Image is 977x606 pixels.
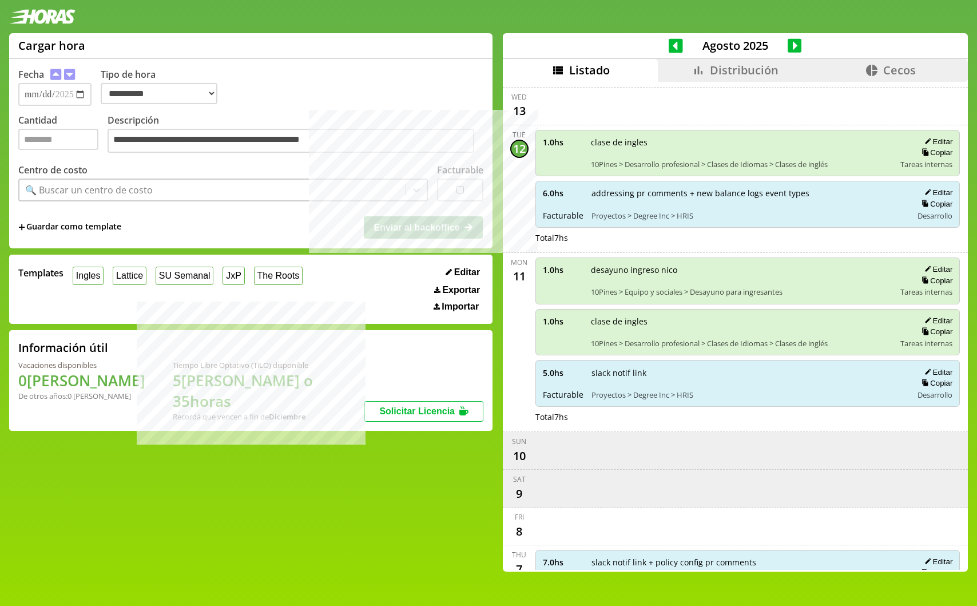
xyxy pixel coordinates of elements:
[510,522,529,540] div: 8
[535,411,960,422] div: Total 7 hs
[442,285,480,295] span: Exportar
[591,287,893,297] span: 10Pines > Equipo y sociales > Desayuno para ingresantes
[510,140,529,158] div: 12
[591,264,893,275] span: desayuno ingreso nico
[18,129,98,150] input: Cantidad
[18,164,88,176] label: Centro de costo
[535,232,960,243] div: Total 7 hs
[510,560,529,578] div: 7
[591,390,905,400] span: Proyectos > Degree Inc > HRIS
[18,267,63,279] span: Templates
[223,267,244,284] button: JxP
[173,360,364,370] div: Tiempo Libre Optativo (TiLO) disponible
[591,367,905,378] span: slack notif link
[921,137,952,146] button: Editar
[515,512,524,522] div: Fri
[591,137,893,148] span: clase de ingles
[510,446,529,465] div: 10
[591,338,893,348] span: 10Pines > Desarrollo profesional > Clases de Idiomas > Clases de inglés
[591,316,893,327] span: clase de ingles
[379,406,455,416] span: Solicitar Licencia
[108,114,483,156] label: Descripción
[569,62,610,78] span: Listado
[591,188,905,199] span: addressing pr comments + new balance logs event types
[921,188,952,197] button: Editar
[513,474,526,484] div: Sat
[918,199,952,209] button: Copiar
[543,557,583,568] span: 7.0 hs
[918,568,952,578] button: Copiar
[921,264,952,274] button: Editar
[900,287,952,297] span: Tareas internas
[543,210,583,221] span: Facturable
[512,437,526,446] div: Sun
[883,62,916,78] span: Cecos
[918,211,952,221] span: Desarrollo
[73,267,104,284] button: Ingles
[9,9,76,24] img: logotipo
[543,264,583,275] span: 1.0 hs
[18,68,44,81] label: Fecha
[454,267,480,278] span: Editar
[710,62,779,78] span: Distribución
[918,378,952,388] button: Copiar
[510,267,529,286] div: 11
[108,129,474,153] textarea: Descripción
[18,221,121,233] span: +Guardar como template
[543,316,583,327] span: 1.0 hs
[511,92,527,102] div: Wed
[918,276,952,286] button: Copiar
[437,164,483,176] label: Facturable
[18,360,145,370] div: Vacaciones disponibles
[591,159,893,169] span: 10Pines > Desarrollo profesional > Clases de Idiomas > Clases de inglés
[18,370,145,391] h1: 0 [PERSON_NAME]
[364,401,483,422] button: Solicitar Licencia
[442,267,483,278] button: Editar
[113,267,146,284] button: Lattice
[591,557,905,568] span: slack notif link + policy config pr comments
[512,550,526,560] div: Thu
[900,159,952,169] span: Tareas internas
[431,284,483,296] button: Exportar
[513,130,526,140] div: Tue
[25,184,153,196] div: 🔍 Buscar un centro de costo
[442,302,479,312] span: Importar
[101,83,217,104] select: Tipo de hora
[18,221,25,233] span: +
[918,327,952,336] button: Copiar
[18,391,145,401] div: De otros años: 0 [PERSON_NAME]
[591,211,905,221] span: Proyectos > Degree Inc > HRIS
[683,38,788,53] span: Agosto 2025
[156,267,213,284] button: SU Semanal
[921,367,952,377] button: Editar
[510,484,529,502] div: 9
[543,137,583,148] span: 1.0 hs
[921,316,952,326] button: Editar
[511,258,527,267] div: Mon
[543,389,583,400] span: Facturable
[921,557,952,567] button: Editar
[18,340,108,355] h2: Información útil
[503,82,968,570] div: scrollable content
[173,370,364,411] h1: 5 [PERSON_NAME] o 35 horas
[543,367,583,378] span: 5.0 hs
[510,102,529,120] div: 13
[269,411,305,422] b: Diciembre
[254,267,303,284] button: The Roots
[173,411,364,422] div: Recordá que vencen a fin de
[18,38,85,53] h1: Cargar hora
[543,188,583,199] span: 6.0 hs
[900,338,952,348] span: Tareas internas
[918,148,952,157] button: Copiar
[918,390,952,400] span: Desarrollo
[18,114,108,156] label: Cantidad
[101,68,227,106] label: Tipo de hora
